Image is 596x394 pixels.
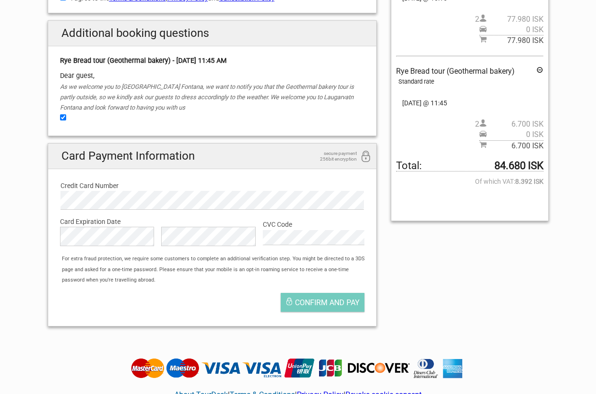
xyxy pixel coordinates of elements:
strong: 8.392 ISK [515,176,544,187]
span: 77.980 ISK [487,14,544,25]
span: 2 person(s) [475,14,544,25]
div: Standard rate [398,77,543,87]
span: 6.700 ISK [487,141,544,151]
div: For extra fraud protection, we require some customers to complete an additional verification step... [57,254,376,285]
img: Tourdesk accepts [129,358,467,379]
span: Pickup price [479,129,544,140]
div: Rye Bread tour (Geothermal bakery) - [DATE] 11:45 AM [60,56,365,66]
span: 0 ISK [487,129,544,140]
span: 2 person(s) [475,119,544,129]
strong: 84.680 ISK [494,161,544,171]
span: Confirm and pay [295,298,360,307]
span: 0 ISK [487,25,544,35]
span: Subtotal [479,140,544,151]
span: [DATE] @ 11:45 [396,98,543,108]
h2: Additional booking questions [48,21,377,46]
span: Pickup price [479,25,544,35]
span: Rye Bread tour (Geothermal bakery) [396,67,515,76]
span: 6.700 ISK [487,119,544,129]
div: Dear guest, [60,71,365,81]
span: 77.980 ISK [487,35,544,46]
span: secure payment 256bit encryption [310,151,357,162]
label: Card Expiration Date [60,216,365,227]
label: Credit Card Number [60,180,364,191]
label: CVC Code [263,219,364,230]
span: Total to be paid [396,161,543,171]
span: Of which VAT: [396,176,543,187]
h2: Card Payment Information [48,144,377,169]
i: 256bit encryption [360,151,371,163]
div: As we welcome you to [GEOGRAPHIC_DATA] Fontana, we want to notify you that the Geothermal bakery ... [60,82,365,113]
button: Confirm and pay [281,293,364,312]
span: Subtotal [479,35,544,46]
